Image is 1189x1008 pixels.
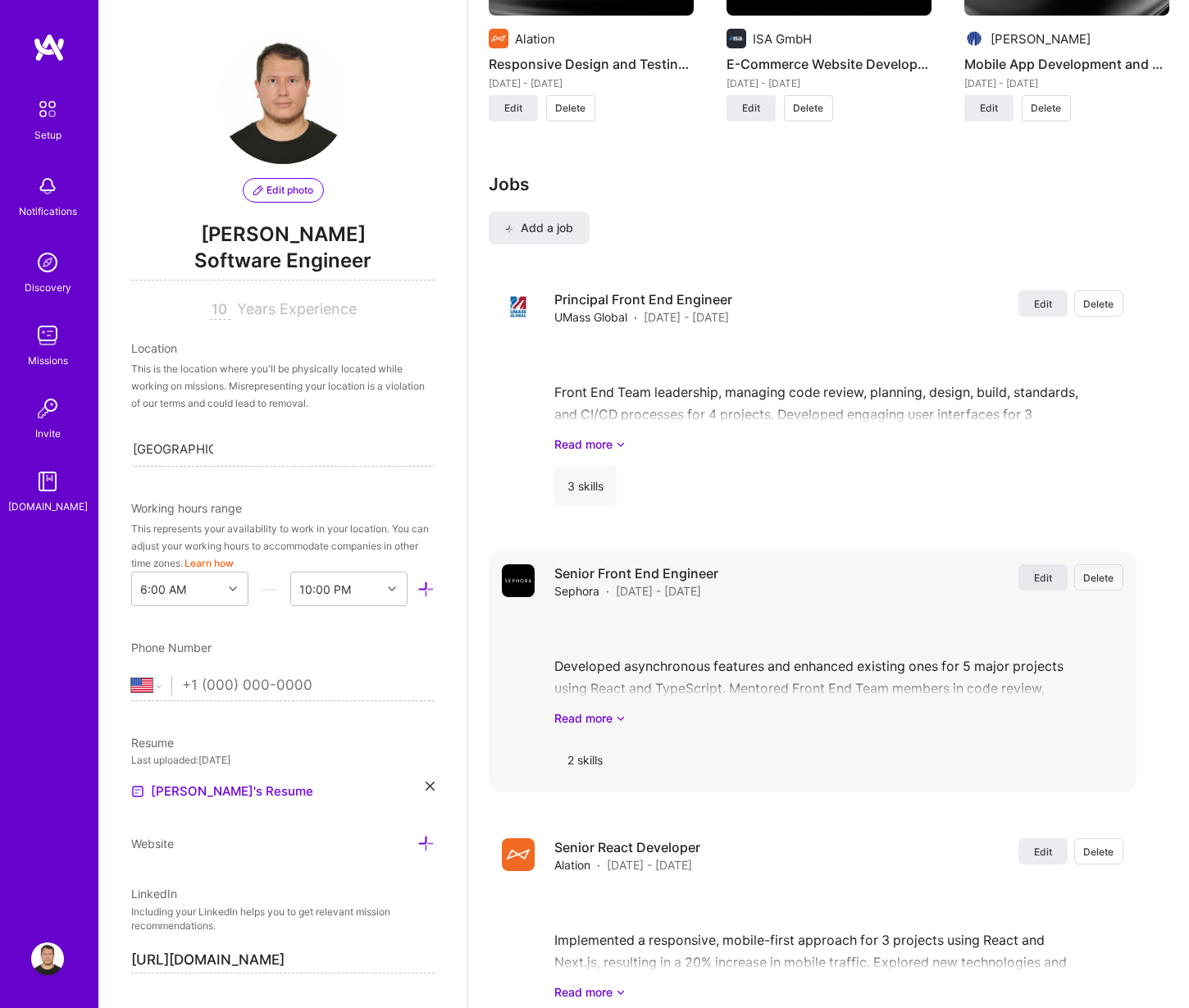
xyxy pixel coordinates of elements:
[31,942,64,975] img: User Avatar
[1034,571,1052,585] span: Edit
[554,983,1123,1001] a: Read more
[1031,101,1061,116] span: Delete
[554,709,1123,727] a: Read more
[31,319,64,352] img: teamwork
[25,279,71,296] div: Discovery
[742,101,760,116] span: Edit
[1034,845,1052,859] span: Edit
[607,856,692,873] span: [DATE] - [DATE]
[554,564,718,582] h4: Senior Front End Engineer
[554,838,700,856] h4: Senior React Developer
[131,247,435,281] span: Software Engineer
[727,29,746,48] img: Company logo
[502,290,535,323] img: Company logo
[31,170,64,203] img: bell
[237,300,357,317] span: Years Experience
[489,53,694,75] h4: Responsive Design and Testing Infrastructure
[131,837,174,851] span: Website
[35,425,61,442] div: Invite
[964,75,1169,92] div: [DATE] - [DATE]
[489,75,694,92] div: [DATE] - [DATE]
[131,782,313,801] a: [PERSON_NAME]'s Resume
[634,308,637,326] span: ·
[606,582,609,600] span: ·
[489,174,1137,194] h3: Jobs
[182,662,435,709] input: +1 (000) 000-0000
[616,436,626,453] i: icon ArrowDownSecondaryDark
[502,838,535,871] img: Company logo
[505,220,573,236] span: Add a job
[131,222,435,247] span: [PERSON_NAME]
[131,641,212,655] span: Phone Number
[131,887,177,901] span: LinkedIn
[31,465,64,498] img: guide book
[1083,297,1114,311] span: Delete
[1083,571,1114,585] span: Delete
[31,246,64,279] img: discovery
[34,126,61,144] div: Setup
[964,29,984,48] img: Company logo
[140,581,186,598] div: 6:00 AM
[597,856,600,873] span: ·
[299,581,351,598] div: 10:00 PM
[217,33,348,164] img: User Avatar
[131,520,435,572] div: This represents your availability to work in your location. You can adjust your working hours to ...
[793,101,823,116] span: Delete
[31,392,64,425] img: Invite
[253,185,263,195] i: icon PencilPurple
[504,101,522,116] span: Edit
[8,498,88,515] div: [DOMAIN_NAME]
[554,740,616,779] div: 2 skills
[261,581,278,598] i: icon HorizontalInLineDivider
[253,183,313,198] span: Edit photo
[489,29,508,48] img: Company logo
[388,585,396,593] i: icon Chevron
[554,582,599,600] span: Sephora
[502,564,535,597] img: Company logo
[505,225,514,234] i: icon PlusBlack
[131,751,435,769] div: Last uploaded: [DATE]
[554,436,1123,453] a: Read more
[554,290,732,308] h4: Principal Front End Engineer
[616,983,626,1001] i: icon ArrowDownSecondaryDark
[131,501,242,515] span: Working hours range
[229,585,237,593] i: icon Chevron
[19,203,77,220] div: Notifications
[28,352,68,369] div: Missions
[131,736,174,750] span: Resume
[131,785,144,798] img: Resume
[616,709,626,727] i: icon ArrowDownSecondaryDark
[184,554,234,572] button: Learn how
[727,53,932,75] h4: E-Commerce Website Development
[753,30,812,48] div: ISA GmbH
[964,53,1169,75] h4: Mobile App Development and Performance Optimization
[1034,297,1052,311] span: Edit
[616,582,701,600] span: [DATE] - [DATE]
[644,308,729,326] span: [DATE] - [DATE]
[1083,845,1114,859] span: Delete
[554,308,627,326] span: UMass Global
[554,466,617,505] div: 3 skills
[30,92,65,126] img: setup
[131,340,435,357] div: Location
[980,101,998,116] span: Edit
[515,30,555,48] div: Alation
[555,101,585,116] span: Delete
[991,30,1091,48] div: [PERSON_NAME]
[210,300,230,320] input: XX
[131,905,435,933] p: Including your LinkedIn helps you to get relevant mission recommendations.
[727,75,932,92] div: [DATE] - [DATE]
[426,782,435,791] i: icon Close
[554,856,590,873] span: Alation
[131,360,435,412] div: This is the location where you'll be physically located while working on missions. Misrepresentin...
[33,33,66,62] img: logo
